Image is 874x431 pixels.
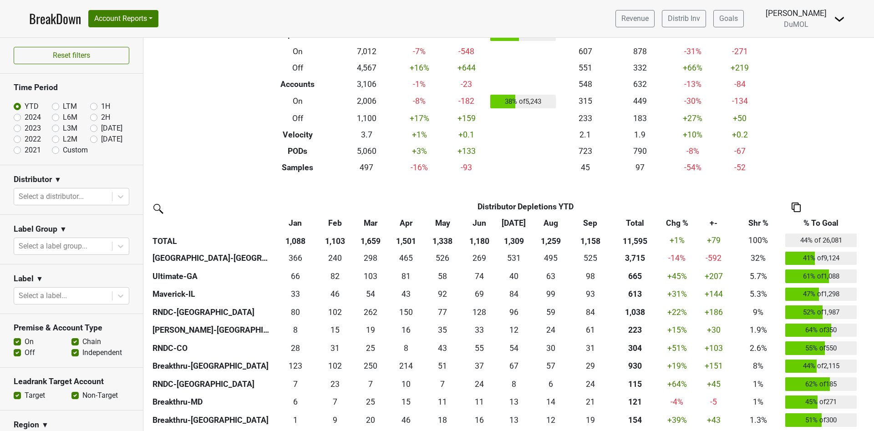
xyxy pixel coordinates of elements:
th: [PERSON_NAME]-[GEOGRAPHIC_DATA] [150,321,273,340]
th: Maverick-IL [150,285,273,304]
div: +207 [696,270,731,282]
h3: Premise & Account Type [14,323,129,333]
div: 31 [573,342,608,354]
th: 3714.603 [610,249,660,268]
th: Jul: activate to sort column ascending [497,215,531,231]
td: 74.33 [462,267,497,285]
div: 37 [464,360,494,372]
th: PODs [256,143,340,159]
div: 81 [391,270,421,282]
td: 80.4 [273,303,318,321]
div: 128 [464,306,494,318]
div: 77 [426,306,460,318]
td: +16 % [394,60,445,76]
td: 103.03 [352,267,389,285]
td: 14.52 [318,321,352,340]
td: 93.335 [570,285,610,304]
th: 1,259 [531,231,571,249]
td: 2.6% [733,339,783,357]
th: 11,595 [610,231,660,249]
th: Velocity [256,127,340,143]
div: 250 [354,360,386,372]
button: Account Reports [88,10,158,27]
div: +30 [696,324,731,336]
th: 1037.970 [610,303,660,321]
td: 497 [339,159,394,176]
td: 240.1 [318,249,352,268]
label: L6M [63,112,77,123]
th: 930.018 [610,357,660,375]
td: 81.5 [318,267,352,285]
div: 59 [533,306,568,318]
td: 32% [733,249,783,268]
div: 61 [573,324,608,336]
div: 531 [498,252,528,264]
th: 1,659 [352,231,389,249]
div: 3,715 [612,252,658,264]
td: 80.99 [389,267,423,285]
td: -182 [445,92,488,111]
td: +219 [718,60,762,76]
div: 366 [275,252,315,264]
h3: Label [14,274,34,284]
td: 465.334 [389,249,423,268]
th: Feb: activate to sort column ascending [318,215,352,231]
div: 55 [464,342,494,354]
div: 16 [391,324,421,336]
td: 1.9% [733,321,783,340]
th: On [256,92,340,111]
td: 63.49 [531,267,571,285]
th: [GEOGRAPHIC_DATA]-[GEOGRAPHIC_DATA] [150,249,273,268]
label: [DATE] [101,123,122,134]
h3: Label Group [14,224,57,234]
td: -84 [718,76,762,92]
div: 57 [533,360,568,372]
td: 723 [558,143,613,159]
th: 1,338 [423,231,462,249]
div: 298 [354,252,386,264]
a: Goals [713,10,744,27]
th: RNDC-[GEOGRAPHIC_DATA] [150,303,273,321]
div: 269 [464,252,494,264]
td: +22 % [660,303,694,321]
label: Custom [63,145,88,156]
td: -8 % [667,143,718,159]
td: +17 % [394,110,445,127]
div: 262 [354,306,386,318]
td: +0.2 [718,127,762,143]
label: On [25,336,34,347]
div: 35 [426,324,460,336]
td: 632 [613,76,667,92]
td: +159 [445,110,488,127]
td: 531.336 [497,249,531,268]
th: 1,309 [497,231,531,249]
td: -14 % [660,249,694,268]
label: LTM [63,101,77,112]
label: Independent [82,347,122,358]
span: ▼ [41,420,49,431]
td: 23.69 [531,321,571,340]
td: 548 [558,76,613,92]
div: 102 [320,306,350,318]
label: 1H [101,101,110,112]
td: -93 [445,159,488,176]
td: +27 % [667,110,718,127]
th: May: activate to sort column ascending [423,215,462,231]
th: Shr %: activate to sort column ascending [733,215,783,231]
td: -13 % [667,76,718,92]
span: ▼ [36,274,43,284]
td: 33.33 [462,321,497,340]
td: 365.7 [273,249,318,268]
td: +19 % [660,357,694,375]
div: 30 [533,342,568,354]
span: ▼ [60,224,67,235]
td: 18.52 [352,321,389,340]
td: -23 [445,76,488,92]
td: 2.1 [558,127,613,143]
a: Revenue [615,10,655,27]
td: +1 % [394,127,445,143]
img: Dropdown Menu [834,14,845,25]
th: RNDC-CO [150,339,273,357]
td: 5,060 [339,143,394,159]
div: 12 [498,324,528,336]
